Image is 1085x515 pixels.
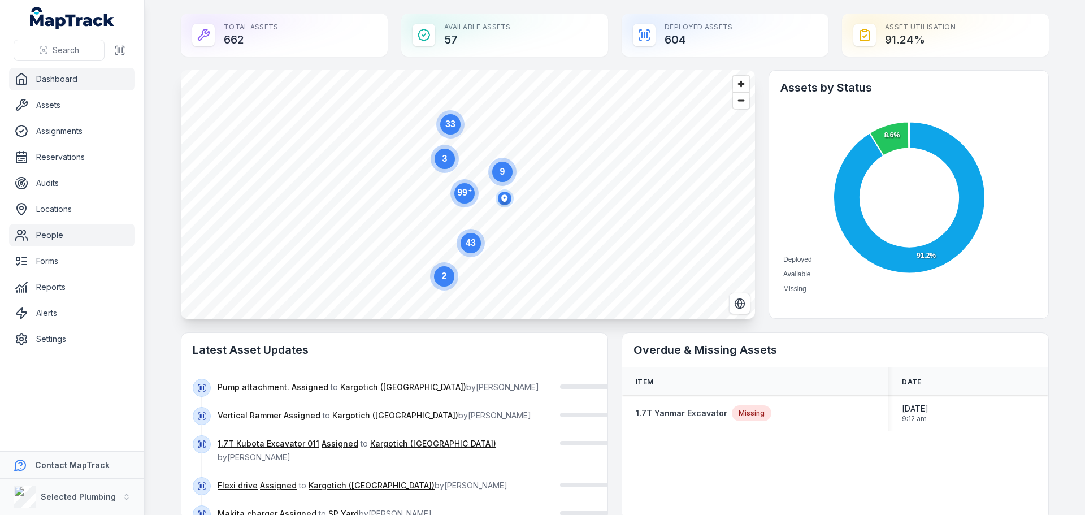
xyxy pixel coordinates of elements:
span: [DATE] [902,403,928,414]
canvas: Map [181,70,755,319]
a: Forms [9,250,135,272]
button: Zoom in [733,76,749,92]
a: Assets [9,94,135,116]
a: Reservations [9,146,135,168]
a: Kargotich ([GEOGRAPHIC_DATA]) [340,382,466,393]
h2: Latest Asset Updates [193,342,596,358]
h2: Overdue & Missing Assets [633,342,1037,358]
button: Search [14,40,105,61]
text: 9 [500,167,505,176]
a: Assigned [292,382,328,393]
text: 99 [457,187,472,197]
a: People [9,224,135,246]
a: Alerts [9,302,135,324]
a: Reports [9,276,135,298]
a: Dashboard [9,68,135,90]
a: 1.7T Yanmar Excavator [636,408,727,419]
div: Missing [732,405,771,421]
text: 43 [466,238,476,248]
a: Assigned [260,480,297,491]
a: Settings [9,328,135,350]
span: to by [PERSON_NAME] [218,439,496,462]
a: 1.7T Kubota Excavator 011 [218,438,319,449]
span: Date [902,378,921,387]
a: Vertical Rammer [218,410,281,421]
a: Audits [9,172,135,194]
a: Assigned [322,438,358,449]
a: Assigned [284,410,320,421]
a: Flexi drive [218,480,258,491]
a: Pump attachment. [218,382,289,393]
span: Deployed [783,256,812,263]
a: Assignments [9,120,135,142]
text: 3 [442,154,448,163]
span: Item [636,378,653,387]
span: Missing [783,285,806,293]
span: to by [PERSON_NAME] [218,481,507,490]
a: Kargotich ([GEOGRAPHIC_DATA]) [370,438,496,449]
text: 2 [442,271,447,281]
button: Zoom out [733,92,749,109]
h2: Assets by Status [780,80,1037,96]
a: Locations [9,198,135,220]
span: to by [PERSON_NAME] [218,410,531,420]
strong: Selected Plumbing [41,492,116,501]
time: 8/20/2025, 9:12:07 AM [902,403,928,423]
span: to by [PERSON_NAME] [218,382,539,392]
a: MapTrack [30,7,115,29]
span: Search [53,45,79,56]
a: Kargotich ([GEOGRAPHIC_DATA]) [309,480,435,491]
button: Switch to Satellite View [729,293,750,314]
strong: Contact MapTrack [35,460,110,470]
a: Kargotich ([GEOGRAPHIC_DATA]) [332,410,458,421]
tspan: + [468,187,472,193]
span: Available [783,270,810,278]
span: 9:12 am [902,414,928,423]
text: 33 [445,119,455,129]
